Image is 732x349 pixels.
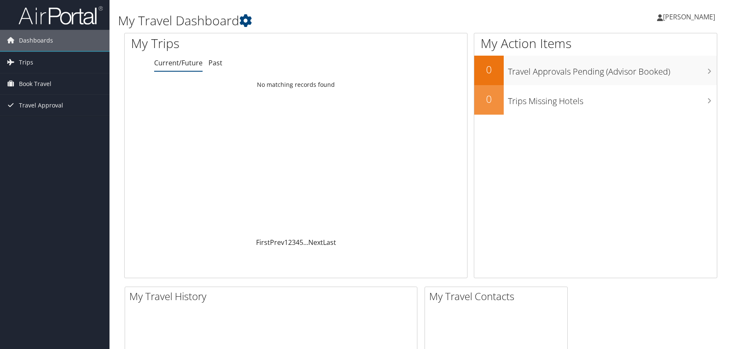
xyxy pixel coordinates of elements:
[288,238,292,247] a: 2
[19,73,51,94] span: Book Travel
[474,62,504,77] h2: 0
[303,238,308,247] span: …
[208,58,222,67] a: Past
[19,95,63,116] span: Travel Approval
[284,238,288,247] a: 1
[323,238,336,247] a: Last
[508,91,717,107] h3: Trips Missing Hotels
[657,4,724,30] a: [PERSON_NAME]
[474,85,717,115] a: 0Trips Missing Hotels
[118,12,522,30] h1: My Travel Dashboard
[154,58,203,67] a: Current/Future
[474,56,717,85] a: 0Travel Approvals Pending (Advisor Booked)
[19,30,53,51] span: Dashboards
[429,289,567,303] h2: My Travel Contacts
[508,62,717,78] h3: Travel Approvals Pending (Advisor Booked)
[19,52,33,73] span: Trips
[299,238,303,247] a: 5
[474,35,717,52] h1: My Action Items
[256,238,270,247] a: First
[19,5,103,25] img: airportal-logo.png
[296,238,299,247] a: 4
[131,35,318,52] h1: My Trips
[270,238,284,247] a: Prev
[474,92,504,106] h2: 0
[308,238,323,247] a: Next
[663,12,715,21] span: [PERSON_NAME]
[292,238,296,247] a: 3
[129,289,417,303] h2: My Travel History
[125,77,467,92] td: No matching records found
